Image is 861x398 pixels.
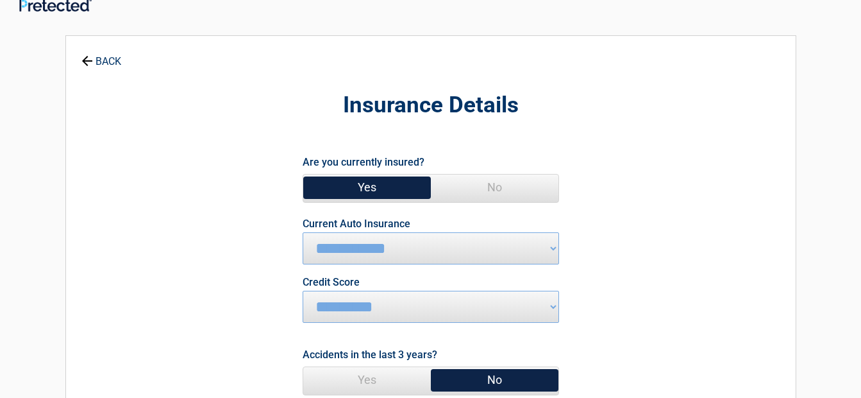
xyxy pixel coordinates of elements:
span: Yes [303,367,431,393]
span: No [431,175,558,200]
span: No [431,367,558,393]
a: BACK [79,44,124,67]
label: Accidents in the last 3 years? [303,346,437,363]
label: Current Auto Insurance [303,219,410,229]
h2: Insurance Details [137,91,725,121]
label: Credit Score [303,277,360,288]
label: Are you currently insured? [303,153,424,171]
span: Yes [303,175,431,200]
